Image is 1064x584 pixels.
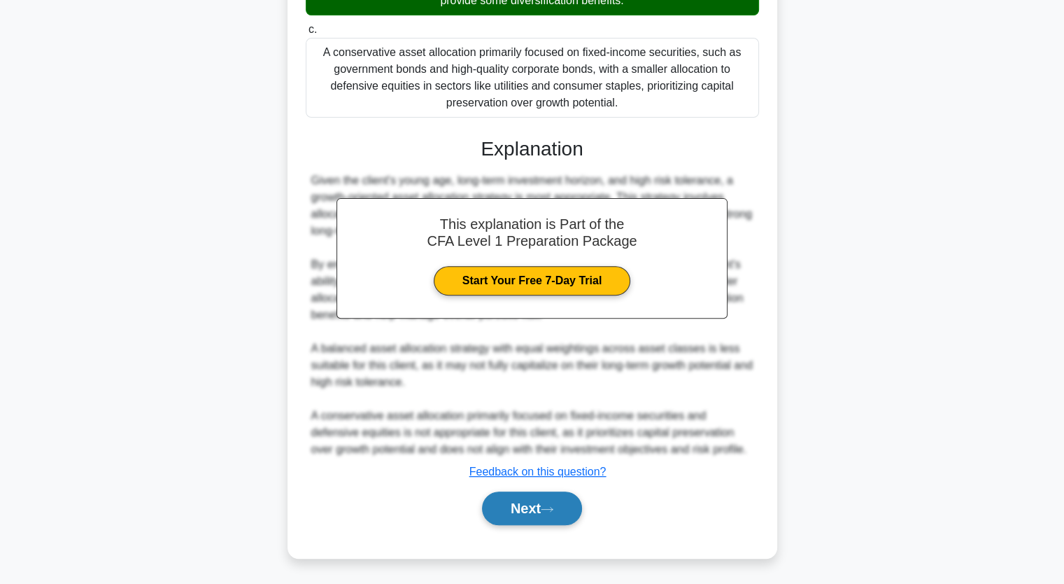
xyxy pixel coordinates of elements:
[306,38,759,118] div: A conservative asset allocation primarily focused on fixed-income securities, such as government ...
[469,466,607,478] a: Feedback on this question?
[482,492,582,525] button: Next
[314,137,751,161] h3: Explanation
[311,172,753,458] div: Given the client's young age, long-term investment horizon, and high risk tolerance, a growth-ori...
[434,266,630,296] a: Start Your Free 7-Day Trial
[308,23,317,35] span: c.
